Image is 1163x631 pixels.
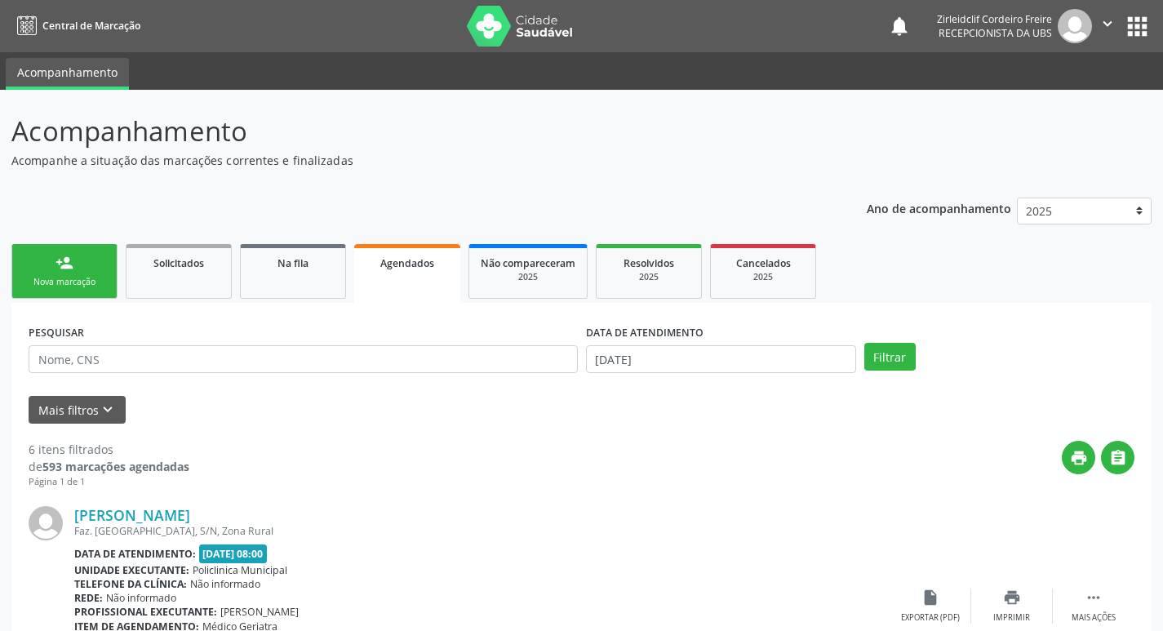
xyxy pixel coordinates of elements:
span: Policlinica Municipal [193,563,287,577]
span: [PERSON_NAME] [220,605,299,619]
button:  [1101,441,1134,474]
i: insert_drive_file [921,589,939,607]
b: Unidade executante: [74,563,189,577]
span: Solicitados [153,256,204,270]
button: Mais filtroskeyboard_arrow_down [29,396,126,424]
span: Não compareceram [481,256,575,270]
b: Data de atendimento: [74,547,196,561]
span: [DATE] 08:00 [199,544,268,563]
span: Central de Marcação [42,19,140,33]
div: 6 itens filtrados [29,441,189,458]
div: Faz. [GEOGRAPHIC_DATA], S/N, Zona Rural [74,524,890,538]
button: apps [1123,12,1152,41]
div: de [29,458,189,475]
strong: 593 marcações agendadas [42,459,189,474]
div: Imprimir [993,612,1030,624]
button: Filtrar [864,343,916,371]
button:  [1092,9,1123,43]
b: Rede: [74,591,103,605]
div: Mais ações [1072,612,1116,624]
p: Ano de acompanhamento [867,198,1011,218]
b: Telefone da clínica: [74,577,187,591]
a: Acompanhamento [6,58,129,90]
span: Cancelados [736,256,791,270]
i: print [1070,449,1088,467]
i:  [1109,449,1127,467]
div: Página 1 de 1 [29,475,189,489]
b: Profissional executante: [74,605,217,619]
a: [PERSON_NAME] [74,506,190,524]
button: print [1062,441,1095,474]
img: img [29,506,63,540]
i: keyboard_arrow_down [99,401,117,419]
button: notifications [888,15,911,38]
span: Agendados [380,256,434,270]
div: Nova marcação [24,276,105,288]
div: 2025 [722,271,804,283]
label: DATA DE ATENDIMENTO [586,320,704,345]
span: Na fila [277,256,309,270]
p: Acompanhe a situação das marcações correntes e finalizadas [11,152,810,169]
span: Não informado [190,577,260,591]
i:  [1099,15,1116,33]
i: print [1003,589,1021,607]
span: Não informado [106,591,176,605]
div: person_add [55,254,73,272]
span: Resolvidos [624,256,674,270]
input: Nome, CNS [29,345,578,373]
span: Recepcionista da UBS [939,26,1052,40]
p: Acompanhamento [11,111,810,152]
div: Zirleidclif Cordeiro Freire [937,12,1052,26]
label: PESQUISAR [29,320,84,345]
input: Selecione um intervalo [586,345,856,373]
a: Central de Marcação [11,12,140,39]
div: 2025 [481,271,575,283]
div: 2025 [608,271,690,283]
div: Exportar (PDF) [901,612,960,624]
img: img [1058,9,1092,43]
i:  [1085,589,1103,607]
